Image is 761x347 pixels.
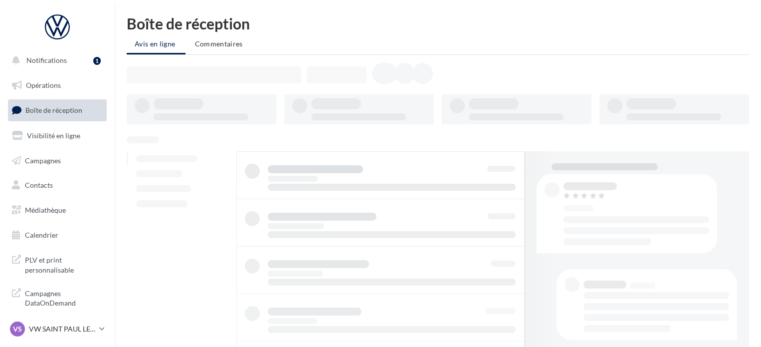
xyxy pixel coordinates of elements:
div: Boîte de réception [127,16,749,31]
span: Boîte de réception [25,106,82,114]
span: Visibilité en ligne [27,131,80,140]
span: Contacts [25,181,53,189]
span: VS [13,324,22,334]
a: Médiathèque [6,200,109,221]
span: Médiathèque [25,206,66,214]
div: 1 [93,57,101,65]
span: Opérations [26,81,61,89]
span: Notifications [26,56,67,64]
a: Campagnes [6,150,109,171]
a: Opérations [6,75,109,96]
button: Notifications 1 [6,50,105,71]
span: Campagnes DataOnDemand [25,287,103,308]
a: PLV et print personnalisable [6,249,109,279]
span: Campagnes [25,156,61,164]
a: Boîte de réception [6,99,109,121]
a: Visibilité en ligne [6,125,109,146]
a: Calendrier [6,225,109,246]
a: Contacts [6,175,109,196]
span: PLV et print personnalisable [25,253,103,275]
p: VW SAINT PAUL LES DAX [29,324,95,334]
a: Campagnes DataOnDemand [6,283,109,312]
span: Calendrier [25,231,58,239]
span: Commentaires [195,39,243,48]
a: VS VW SAINT PAUL LES DAX [8,320,107,339]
